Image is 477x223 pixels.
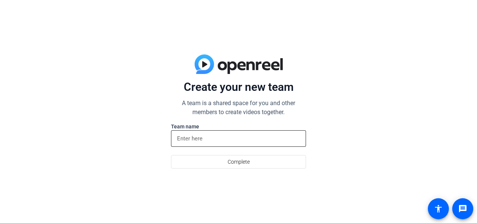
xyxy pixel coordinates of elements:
[171,99,306,117] p: A team is a shared space for you and other members to create videos together.
[171,80,306,94] p: Create your new team
[171,123,306,130] label: Team name
[177,134,300,143] input: Enter here
[195,54,283,74] img: blue-gradient.svg
[434,204,443,213] mat-icon: accessibility
[171,155,306,169] button: Complete
[228,155,250,169] span: Complete
[458,204,467,213] mat-icon: message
